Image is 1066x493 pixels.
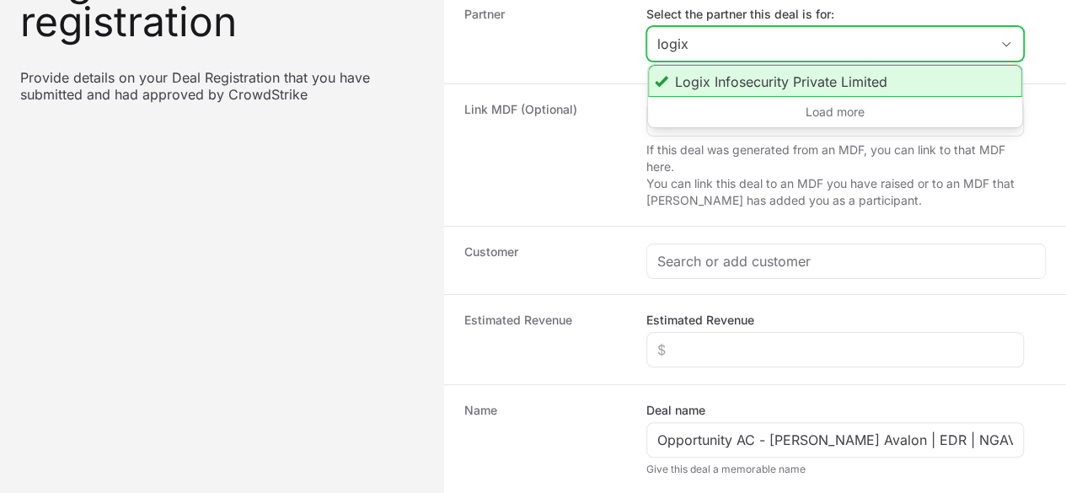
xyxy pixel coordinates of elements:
dt: Link MDF (Optional) [464,101,626,209]
p: Provide details on your Deal Registration that you have submitted and had approved by CrowdStrike [20,69,424,103]
p: If this deal was generated from an MDF, you can link to that MDF here. You can link this deal to ... [646,142,1024,209]
label: Deal name [646,402,705,419]
input: Search or add customer [657,251,1035,271]
div: Close [989,27,1023,61]
dt: Name [464,402,626,476]
label: Estimated Revenue [646,312,754,329]
label: Select the partner this deal is for: [646,6,1024,23]
dt: Partner [464,6,626,67]
input: $ [657,340,1013,360]
dt: Customer [464,244,626,277]
dt: Estimated Revenue [464,312,626,367]
span: Load more [648,97,1022,127]
div: Give this deal a memorable name [646,463,1024,476]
